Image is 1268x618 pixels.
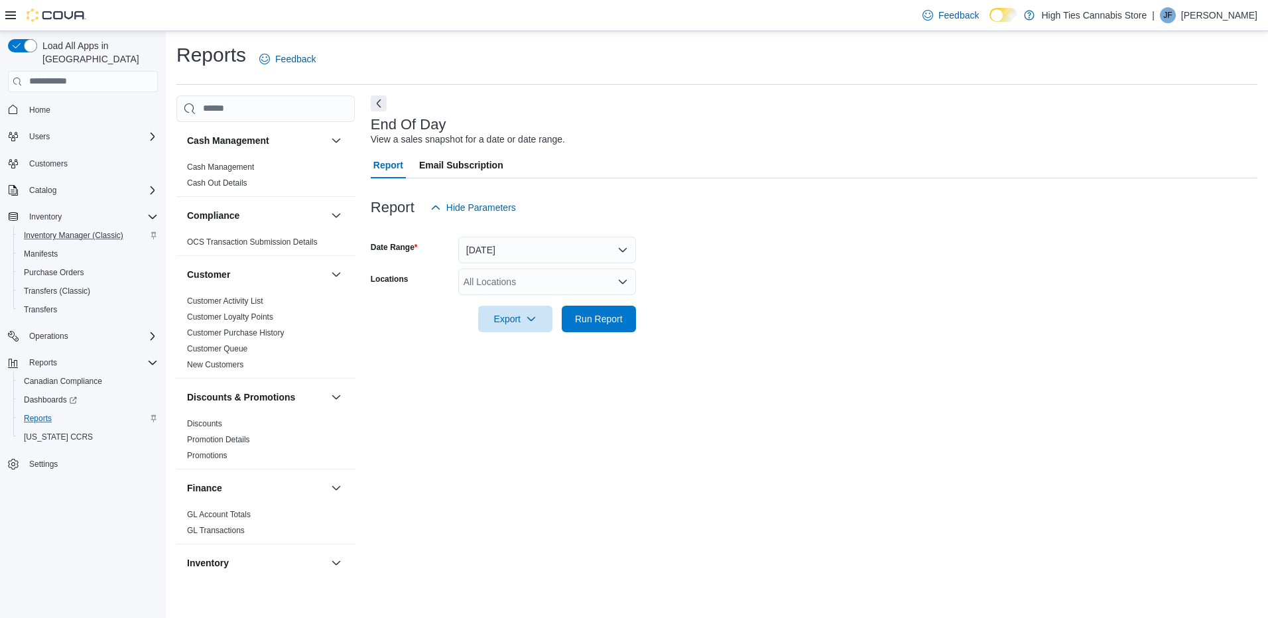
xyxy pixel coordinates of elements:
[24,249,58,259] span: Manifests
[176,416,355,469] div: Discounts & Promotions
[13,245,163,263] button: Manifests
[617,277,628,287] button: Open list of options
[187,509,251,520] span: GL Account Totals
[13,372,163,391] button: Canadian Compliance
[187,556,326,570] button: Inventory
[19,302,158,318] span: Transfers
[187,585,265,594] a: Inventory Adjustments
[187,359,243,370] span: New Customers
[24,456,158,472] span: Settings
[1181,7,1257,23] p: [PERSON_NAME]
[938,9,979,22] span: Feedback
[24,182,62,198] button: Catalog
[13,391,163,409] a: Dashboards
[24,102,56,118] a: Home
[24,156,73,172] a: Customers
[187,556,229,570] h3: Inventory
[562,306,636,332] button: Run Report
[24,101,158,118] span: Home
[19,410,57,426] a: Reports
[275,52,316,66] span: Feedback
[29,131,50,142] span: Users
[371,242,418,253] label: Date Range
[13,300,163,319] button: Transfers
[187,526,245,535] a: GL Transactions
[24,413,52,424] span: Reports
[24,328,158,344] span: Operations
[8,95,158,509] nav: Complex example
[458,237,636,263] button: [DATE]
[24,267,84,278] span: Purchase Orders
[24,182,158,198] span: Catalog
[19,392,158,408] span: Dashboards
[187,435,250,444] a: Promotion Details
[187,418,222,429] span: Discounts
[19,410,158,426] span: Reports
[187,481,222,495] h3: Finance
[19,227,158,243] span: Inventory Manager (Classic)
[29,105,50,115] span: Home
[24,304,57,315] span: Transfers
[187,510,251,519] a: GL Account Totals
[917,2,984,29] a: Feedback
[373,152,403,178] span: Report
[187,450,227,461] span: Promotions
[187,391,295,404] h3: Discounts & Promotions
[24,209,67,225] button: Inventory
[24,328,74,344] button: Operations
[176,159,355,196] div: Cash Management
[187,209,239,222] h3: Compliance
[19,246,63,262] a: Manifests
[3,181,163,200] button: Catalog
[19,265,90,280] a: Purchase Orders
[176,234,355,255] div: Compliance
[13,428,163,446] button: [US_STATE] CCRS
[24,355,158,371] span: Reports
[3,327,163,345] button: Operations
[187,343,247,354] span: Customer Queue
[989,22,990,23] span: Dark Mode
[187,162,254,172] a: Cash Management
[328,133,344,149] button: Cash Management
[176,42,246,68] h1: Reports
[187,268,326,281] button: Customer
[446,201,516,214] span: Hide Parameters
[3,208,163,226] button: Inventory
[187,134,269,147] h3: Cash Management
[24,129,158,145] span: Users
[187,237,318,247] span: OCS Transaction Submission Details
[176,507,355,544] div: Finance
[13,409,163,428] button: Reports
[1163,7,1172,23] span: JF
[19,265,158,280] span: Purchase Orders
[24,376,102,387] span: Canadian Compliance
[187,584,265,595] span: Inventory Adjustments
[3,154,163,173] button: Customers
[176,293,355,378] div: Customer
[254,46,321,72] a: Feedback
[478,306,552,332] button: Export
[19,429,158,445] span: Washington CCRS
[19,392,82,408] a: Dashboards
[187,296,263,306] a: Customer Activity List
[29,459,58,469] span: Settings
[187,525,245,536] span: GL Transactions
[187,312,273,322] a: Customer Loyalty Points
[29,357,57,368] span: Reports
[371,274,409,284] label: Locations
[29,185,56,196] span: Catalog
[486,306,544,332] span: Export
[187,451,227,460] a: Promotions
[13,282,163,300] button: Transfers (Classic)
[187,209,326,222] button: Compliance
[328,555,344,571] button: Inventory
[27,9,86,22] img: Cova
[328,267,344,282] button: Customer
[24,155,158,172] span: Customers
[29,331,68,341] span: Operations
[187,178,247,188] span: Cash Out Details
[371,133,565,147] div: View a sales snapshot for a date or date range.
